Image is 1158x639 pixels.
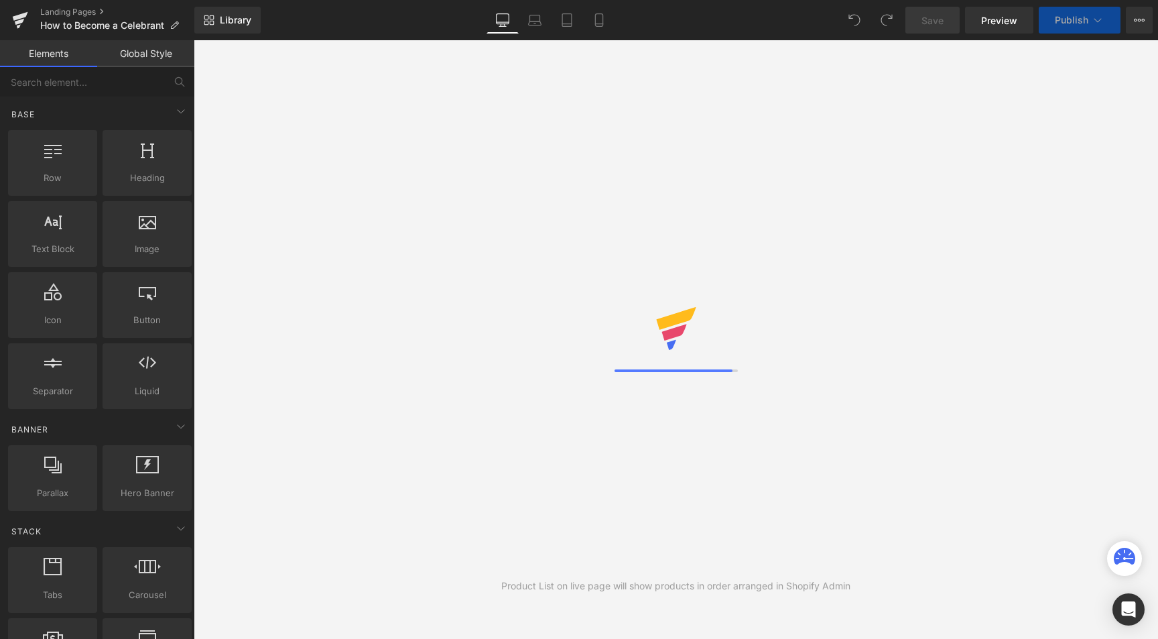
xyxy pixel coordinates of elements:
span: Image [107,242,188,256]
span: Row [12,171,93,185]
span: Banner [10,423,50,436]
button: More [1126,7,1153,34]
span: Heading [107,171,188,185]
div: Open Intercom Messenger [1112,593,1145,626]
a: New Library [194,7,261,34]
span: Publish [1055,15,1088,25]
span: Preview [981,13,1017,27]
span: Stack [10,525,43,538]
span: Carousel [107,588,188,602]
span: Text Block [12,242,93,256]
a: Preview [965,7,1033,34]
a: Desktop [487,7,519,34]
span: How to Become a Celebrant [40,20,164,31]
a: Global Style [97,40,194,67]
button: Undo [841,7,868,34]
span: Base [10,108,36,121]
span: Save [921,13,944,27]
button: Publish [1039,7,1120,34]
a: Laptop [519,7,551,34]
span: Liquid [107,384,188,398]
span: Parallax [12,486,93,500]
span: Button [107,313,188,327]
div: Product List on live page will show products in order arranged in Shopify Admin [501,579,850,593]
a: Landing Pages [40,7,194,17]
span: Tabs [12,588,93,602]
button: Redo [873,7,900,34]
a: Mobile [583,7,615,34]
span: Library [220,14,251,26]
a: Tablet [551,7,583,34]
span: Separator [12,384,93,398]
span: Hero Banner [107,486,188,500]
span: Icon [12,313,93,327]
